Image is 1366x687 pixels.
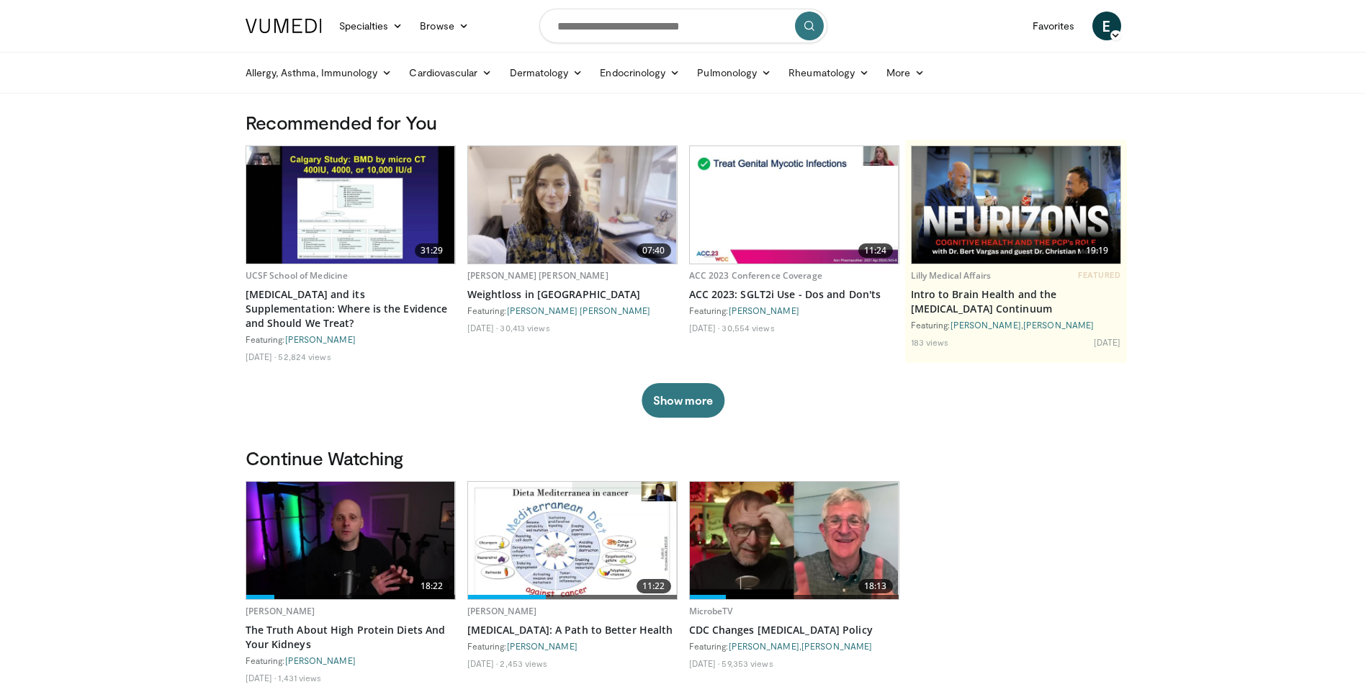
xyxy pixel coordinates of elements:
[951,320,1021,330] a: [PERSON_NAME]
[467,322,498,333] li: [DATE]
[690,146,899,264] img: 9258cdf1-0fbf-450b-845f-99397d12d24a.620x360_q85_upscale.jpg
[689,640,899,652] div: Featuring: ,
[467,287,678,302] a: Weightloss in [GEOGRAPHIC_DATA]
[690,482,899,599] a: 18:13
[507,641,578,651] a: [PERSON_NAME]
[729,641,799,651] a: [PERSON_NAME]
[246,19,322,33] img: VuMedi Logo
[722,657,773,669] li: 59,353 views
[729,305,799,315] a: [PERSON_NAME]
[688,58,780,87] a: Pulmonology
[331,12,412,40] a: Specialties
[911,287,1121,316] a: Intro to Brain Health and the [MEDICAL_DATA] Continuum
[237,58,401,87] a: Allergy, Asthma, Immunology
[1094,336,1121,348] li: [DATE]
[246,482,455,599] img: 1925f776-304e-49c0-80e9-2bbc65652f3b.620x360_q85_upscale.jpg
[246,333,456,345] div: Featuring:
[246,623,456,652] a: The Truth About High Protein Diets And Your Kidneys
[690,146,899,264] a: 11:24
[285,334,356,344] a: [PERSON_NAME]
[1080,243,1115,258] span: 19:19
[467,657,498,669] li: [DATE]
[912,146,1120,264] img: a80fd508-2012-49d4-b73e-1d4e93549e78.png.620x360_q85_upscale.jpg
[911,269,992,282] a: Lilly Medical Affairs
[500,657,547,669] li: 2,453 views
[246,146,455,264] img: 4bb25b40-905e-443e-8e37-83f056f6e86e.620x360_q85_upscale.jpg
[246,111,1121,134] h3: Recommended for You
[500,322,549,333] li: 30,413 views
[467,623,678,637] a: [MEDICAL_DATA]: A Path to Better Health
[911,336,949,348] li: 183 views
[539,9,827,43] input: Search topics, interventions
[415,579,449,593] span: 18:22
[246,146,455,264] a: 31:29
[246,351,277,362] li: [DATE]
[246,446,1121,470] h3: Continue Watching
[780,58,878,87] a: Rheumatology
[278,351,331,362] li: 52,824 views
[1092,12,1121,40] a: E
[467,640,678,652] div: Featuring:
[246,287,456,331] a: [MEDICAL_DATA] and its Supplementation: Where is the Evidence and Should We Treat?
[801,641,872,651] a: [PERSON_NAME]
[507,305,651,315] a: [PERSON_NAME] [PERSON_NAME]
[689,322,720,333] li: [DATE]
[468,146,677,264] img: 9983fed1-7565-45be-8934-aef1103ce6e2.620x360_q85_upscale.jpg
[246,269,349,282] a: UCSF School of Medicine
[878,58,933,87] a: More
[911,319,1121,331] div: Featuring: ,
[246,655,456,666] div: Featuring:
[400,58,500,87] a: Cardiovascular
[467,305,678,316] div: Featuring:
[411,12,477,40] a: Browse
[467,605,537,617] a: [PERSON_NAME]
[285,655,356,665] a: [PERSON_NAME]
[689,269,822,282] a: ACC 2023 Conference Coverage
[415,243,449,258] span: 31:29
[858,243,893,258] span: 11:24
[278,672,321,683] li: 1,431 views
[1023,320,1094,330] a: [PERSON_NAME]
[690,482,899,599] img: 72ac0e37-d809-477d-957a-85a66e49561a.620x360_q85_upscale.jpg
[689,657,720,669] li: [DATE]
[1024,12,1084,40] a: Favorites
[468,482,677,599] a: 11:22
[467,269,608,282] a: [PERSON_NAME] [PERSON_NAME]
[1078,270,1120,280] span: FEATURED
[591,58,688,87] a: Endocrinology
[468,146,677,264] a: 07:40
[246,482,455,599] a: 18:22
[689,287,899,302] a: ACC 2023: SGLT2i Use - Dos and Don'ts
[246,672,277,683] li: [DATE]
[689,305,899,316] div: Featuring:
[501,58,592,87] a: Dermatology
[246,605,315,617] a: [PERSON_NAME]
[689,623,899,637] a: CDC Changes [MEDICAL_DATA] Policy
[468,482,677,599] img: c498566b-4a90-4046-9e09-7f0bdcf8f85a.620x360_q85_upscale.jpg
[642,383,724,418] button: Show more
[722,322,774,333] li: 30,554 views
[858,579,893,593] span: 18:13
[689,605,733,617] a: MicrobeTV
[637,579,671,593] span: 11:22
[912,146,1120,264] a: 19:19
[637,243,671,258] span: 07:40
